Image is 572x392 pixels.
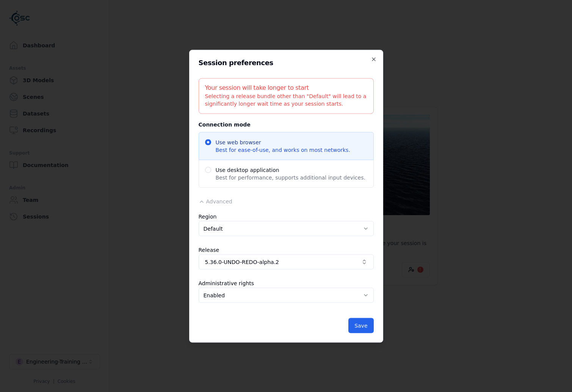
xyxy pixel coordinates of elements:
[199,247,219,253] label: Release
[216,138,350,146] span: Use web browser
[205,92,367,107] div: Selecting a release bundle other than "Default" will lead to a significantly longer wait time as ...
[205,258,358,265] span: 5.36.0-UNDO-REDO-alpha.2
[199,280,254,286] label: Administrative rights
[199,213,217,219] label: Region
[348,318,373,333] button: Save
[216,166,365,173] span: Use desktop application
[199,159,374,187] span: Use desktop application
[205,84,367,91] h5: Your session will take longer to start
[199,59,374,66] h2: Session preferences
[216,173,365,181] span: Best for performance, supports additional input devices.
[206,198,232,204] span: Advanced
[199,197,232,205] button: Advanced
[216,146,350,153] span: Best for ease-of-use, and works on most networks.
[199,132,374,160] span: Use web browser
[199,120,251,129] legend: Connection mode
